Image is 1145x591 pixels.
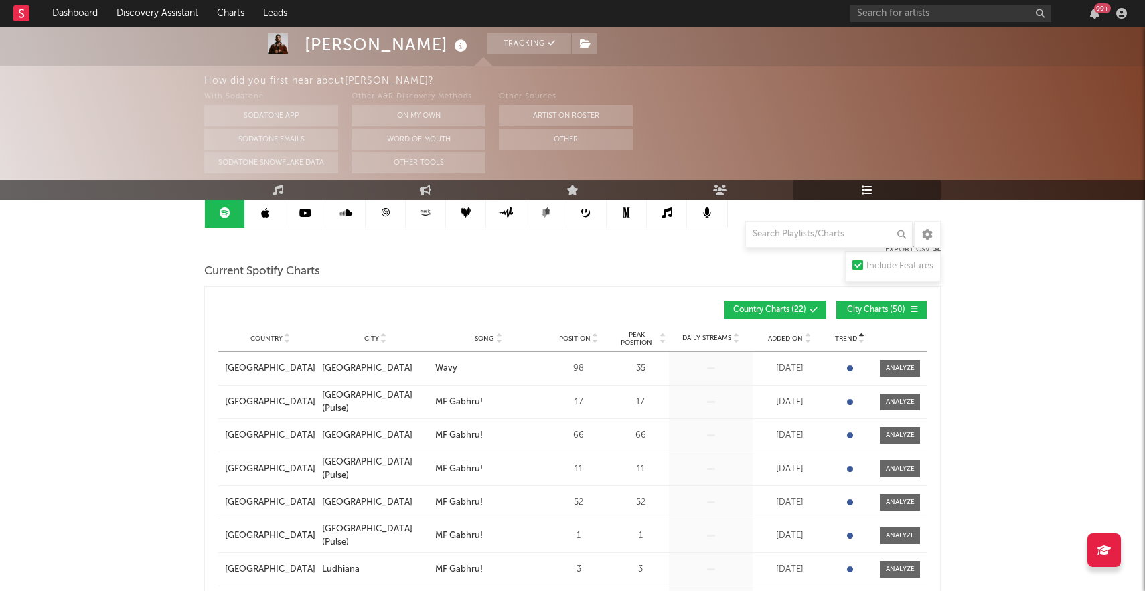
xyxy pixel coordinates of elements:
[548,396,609,409] div: 17
[204,129,338,150] button: Sodatone Emails
[204,89,338,105] div: With Sodatone
[250,335,283,343] span: Country
[225,563,315,576] a: [GEOGRAPHIC_DATA]
[322,429,412,442] div: [GEOGRAPHIC_DATA]
[435,563,483,576] div: MF Gabhru!
[352,89,485,105] div: Other A&R Discovery Methods
[615,462,666,476] div: 11
[836,301,927,319] button: City Charts(50)
[352,105,485,126] button: On My Own
[756,529,823,543] div: [DATE]
[435,362,457,375] div: Wavy
[1094,3,1111,13] div: 99 +
[756,462,823,476] div: [DATE]
[322,456,429,482] a: [GEOGRAPHIC_DATA] (Pulse)
[615,396,666,409] div: 17
[548,496,609,509] div: 52
[548,563,609,576] div: 3
[548,529,609,543] div: 1
[724,301,826,319] button: Country Charts(22)
[548,429,609,442] div: 66
[756,496,823,509] div: [DATE]
[322,362,412,375] div: [GEOGRAPHIC_DATA]
[204,152,338,173] button: Sodatone Snowflake Data
[499,89,633,105] div: Other Sources
[615,331,658,347] span: Peak Position
[548,362,609,375] div: 98
[768,335,803,343] span: Added On
[435,396,483,409] div: MF Gabhru!
[322,563,360,576] div: Ludhiana
[756,563,823,576] div: [DATE]
[845,306,907,314] span: City Charts ( 50 )
[322,496,412,509] div: [GEOGRAPHIC_DATA]
[352,129,485,150] button: Word Of Mouth
[435,563,542,576] a: MF Gabhru!
[499,129,633,150] button: Other
[322,429,429,442] a: [GEOGRAPHIC_DATA]
[225,462,315,476] a: [GEOGRAPHIC_DATA]
[322,496,429,509] a: [GEOGRAPHIC_DATA]
[435,462,542,476] a: MF Gabhru!
[225,362,315,375] a: [GEOGRAPHIC_DATA]
[615,496,666,509] div: 52
[435,529,483,543] div: MF Gabhru!
[615,563,666,576] div: 3
[866,258,933,274] div: Include Features
[204,73,1145,89] div: How did you first hear about [PERSON_NAME] ?
[204,264,320,280] span: Current Spotify Charts
[615,429,666,442] div: 66
[733,306,806,314] span: Country Charts ( 22 )
[435,496,542,509] a: MF Gabhru!
[885,246,941,254] button: Export CSV
[322,389,429,415] a: [GEOGRAPHIC_DATA] (Pulse)
[615,362,666,375] div: 35
[475,335,494,343] span: Song
[850,5,1051,22] input: Search for artists
[435,429,483,442] div: MF Gabhru!
[322,523,429,549] a: [GEOGRAPHIC_DATA] (Pulse)
[756,362,823,375] div: [DATE]
[352,152,485,173] button: Other Tools
[682,333,731,343] span: Daily Streams
[435,429,542,442] a: MF Gabhru!
[756,429,823,442] div: [DATE]
[225,429,315,442] a: [GEOGRAPHIC_DATA]
[615,529,666,543] div: 1
[435,462,483,476] div: MF Gabhru!
[435,362,542,375] a: Wavy
[499,105,633,126] button: Artist on Roster
[435,396,542,409] a: MF Gabhru!
[487,33,571,54] button: Tracking
[548,462,609,476] div: 11
[322,563,429,576] a: Ludhiana
[364,335,379,343] span: City
[745,221,913,248] input: Search Playlists/Charts
[835,335,857,343] span: Trend
[225,496,315,509] a: [GEOGRAPHIC_DATA]
[225,396,315,409] a: [GEOGRAPHIC_DATA]
[435,496,483,509] div: MF Gabhru!
[322,362,429,375] a: [GEOGRAPHIC_DATA]
[1090,8,1099,19] button: 99+
[225,529,315,543] a: [GEOGRAPHIC_DATA]
[435,529,542,543] a: MF Gabhru!
[559,335,591,343] span: Position
[305,33,471,56] div: [PERSON_NAME]
[756,396,823,409] div: [DATE]
[204,105,338,126] button: Sodatone App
